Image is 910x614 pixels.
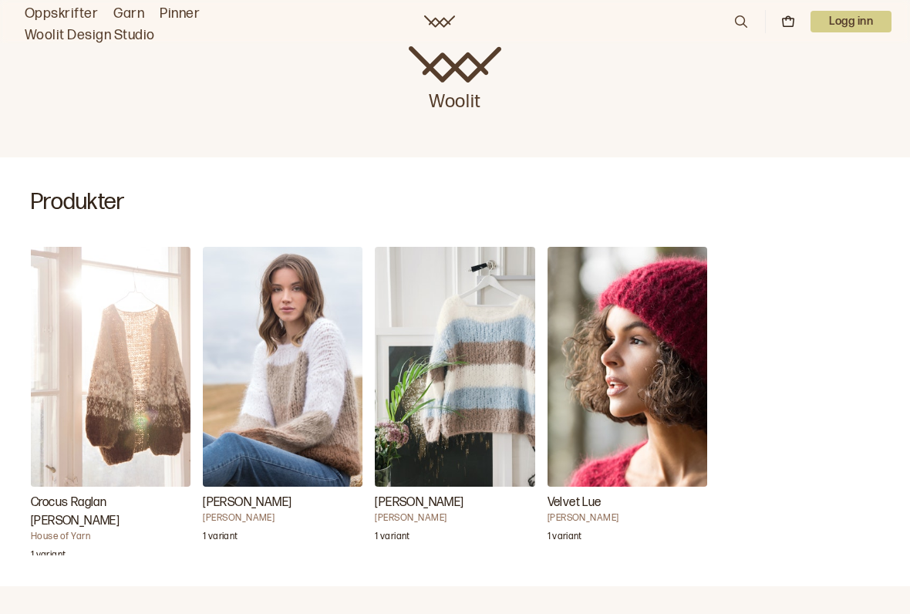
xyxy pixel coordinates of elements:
h4: [PERSON_NAME] [203,512,362,525]
h3: [PERSON_NAME] [375,494,534,512]
a: Garn [113,3,144,25]
p: 1 variant [203,531,238,546]
img: House of YarnCrocus Raglan Jakke Lang [31,247,190,487]
img: Trine Lise HøysethKari Genser [375,247,534,487]
p: 1 variant [31,549,66,565]
p: Logg inn [811,11,891,32]
button: User dropdown [811,11,891,32]
h3: Crocus Raglan [PERSON_NAME] [31,494,190,531]
p: 1 variant [375,531,410,546]
h3: Velvet Lue [548,494,707,512]
h4: [PERSON_NAME] [375,512,534,525]
h4: House of Yarn [31,531,190,543]
a: Woolit [424,15,455,28]
a: Kari Genser [203,247,362,555]
h4: [PERSON_NAME] [548,512,707,525]
img: Trine Lise HøysethKari Genser [203,247,362,487]
p: 1 variant [548,531,582,546]
img: Ane Kydland ThomassenVelvet Lue [548,247,707,487]
a: Oppskrifter [25,3,98,25]
a: Velvet Lue [548,247,707,555]
img: Woolit [409,46,501,83]
p: Woolit [409,83,501,114]
a: Crocus Raglan Jakke Lang [31,247,190,555]
h3: [PERSON_NAME] [203,494,362,512]
a: Pinner [160,3,200,25]
a: Woolit Design Studio [25,25,155,46]
a: Kari Genser [375,247,534,555]
a: Woolit [409,46,501,114]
